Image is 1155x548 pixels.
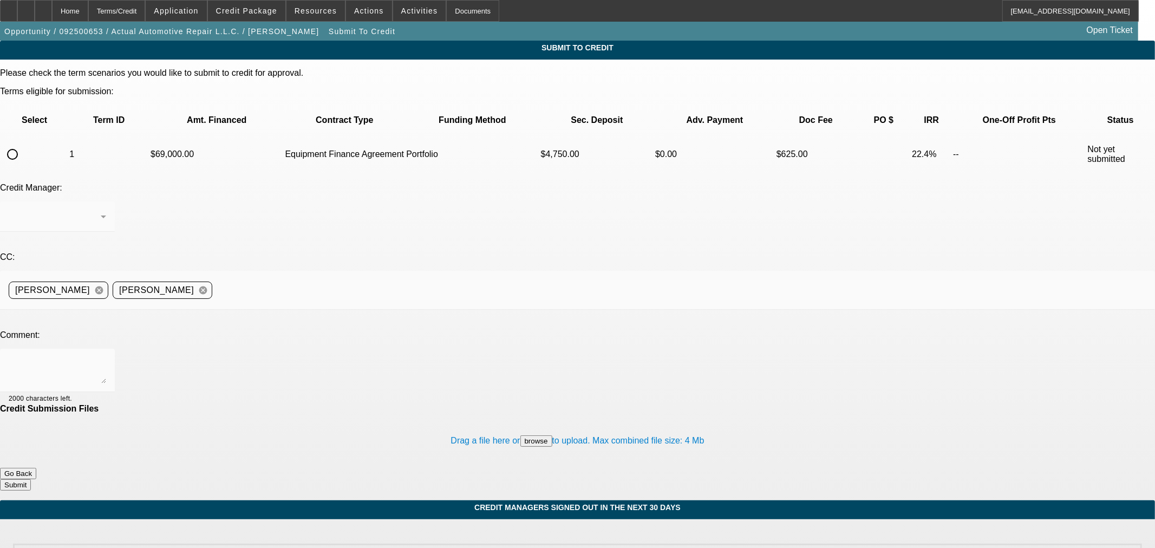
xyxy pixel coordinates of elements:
a: Open Ticket [1082,21,1137,40]
p: Status [1088,115,1153,125]
p: Not yet submitted [1088,145,1153,164]
button: Credit Package [208,1,285,21]
mat-hint: 2000 characters left. [9,392,72,404]
p: IRR [912,115,951,125]
button: Activities [393,1,446,21]
p: -- [953,149,1085,159]
p: $0.00 [655,149,774,159]
p: PO $ [858,115,910,125]
p: Portfolio [406,149,538,159]
p: 22.4% [912,149,951,159]
p: Equipment Finance Agreement [285,149,404,159]
button: Submit To Credit [326,22,398,41]
p: Sec. Deposit [541,115,653,125]
span: Credit Package [216,6,277,15]
span: Submit To Credit [8,43,1147,52]
p: $4,750.00 [541,149,653,159]
p: Select [2,115,67,125]
p: Adv. Payment [655,115,774,125]
span: Activities [401,6,438,15]
button: browse [520,435,552,447]
button: Resources [286,1,345,21]
p: Amt. Financed [151,115,283,125]
p: $69,000.00 [151,149,283,159]
button: Actions [346,1,392,21]
span: Credit Managers Signed Out In The Next 30 days [8,503,1147,512]
p: Doc Fee [776,115,856,125]
p: $625.00 [776,149,856,159]
span: Submit To Credit [329,27,395,36]
button: Application [146,1,206,21]
span: Opportunity / 092500653 / Actual Automotive Repair L.L.C. / [PERSON_NAME] [4,27,319,36]
p: One-Off Profit Pts [953,115,1085,125]
p: 1 [69,149,148,159]
p: Funding Method [406,115,538,125]
span: Actions [354,6,384,15]
span: Application [154,6,198,15]
p: Contract Type [285,115,404,125]
span: Resources [295,6,337,15]
p: Term ID [69,115,148,125]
